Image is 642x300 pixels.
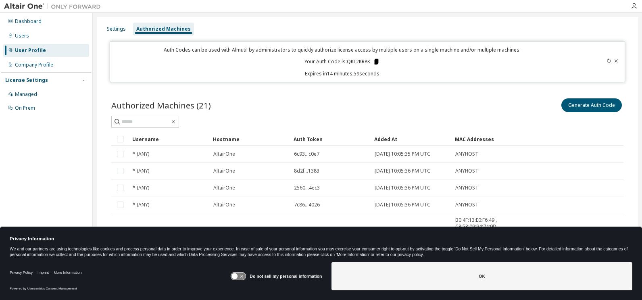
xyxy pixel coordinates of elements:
span: AltairOne [213,185,235,191]
span: B0:4F:13:E0:F6:49 , C8:53:09:94:74:9D , 32:E1:8E:41:3A:3C , 22:E1:8E:41:3A:3C , 10:E1:8E:41:3A:3D... [455,217,534,262]
span: * (ANY) [133,168,149,174]
span: ANYHOST [455,168,478,174]
div: On Prem [15,105,35,111]
span: Authorized Machines (21) [111,100,211,111]
div: Hostname [213,133,287,146]
span: [DATE] 10:05:36 PM UTC [375,168,430,174]
span: * (ANY) [133,151,149,157]
div: Added At [374,133,448,146]
span: AltairOne [213,168,235,174]
div: Username [132,133,206,146]
span: [DATE] 10:05:36 PM UTC [375,202,430,208]
div: Company Profile [15,62,53,68]
p: Expires in 14 minutes, 59 seconds [115,70,569,77]
span: [DATE] 10:05:35 PM UTC [375,151,430,157]
div: Settings [107,26,126,32]
div: MAC Addresses [455,133,535,146]
span: ANYHOST [455,202,478,208]
p: Your Auth Code is: QKL2KR8K [304,58,380,65]
span: AltairOne [213,151,235,157]
img: Altair One [4,2,105,10]
span: 7c86...4026 [294,202,320,208]
div: User Profile [15,47,46,54]
span: * (ANY) [133,202,149,208]
div: Managed [15,91,37,98]
span: 2560...4ec3 [294,185,320,191]
div: Users [15,33,29,39]
span: 8d2f...1383 [294,168,319,174]
button: Generate Auth Code [561,98,622,112]
div: Dashboard [15,18,42,25]
span: 6c93...c0e7 [294,151,319,157]
div: Auth Token [294,133,368,146]
div: Authorized Machines [136,26,191,32]
div: License Settings [5,77,48,83]
span: [DATE] 10:05:36 PM UTC [375,185,430,191]
span: * (ANY) [133,185,149,191]
span: AltairOne [213,202,235,208]
span: ANYHOST [455,185,478,191]
p: Auth Codes can be used with Almutil by administrators to quickly authorize license access by mult... [115,46,569,53]
span: ANYHOST [455,151,478,157]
